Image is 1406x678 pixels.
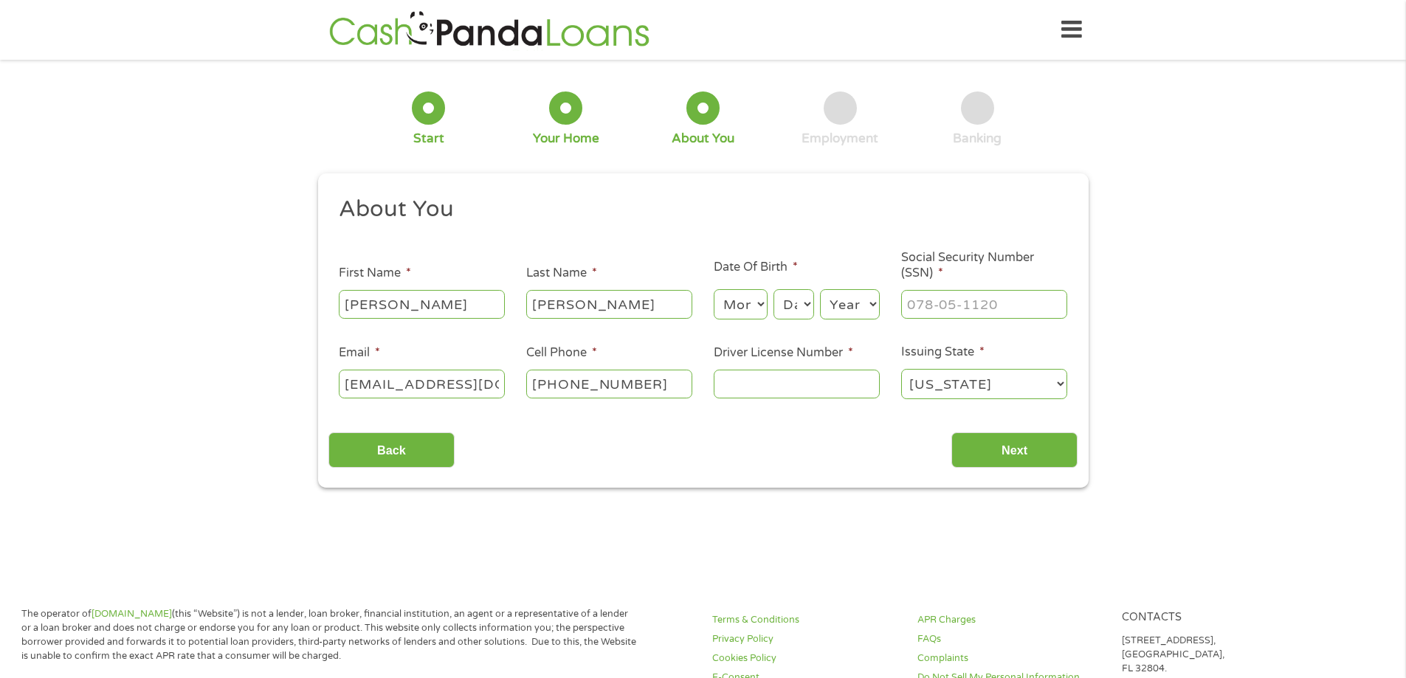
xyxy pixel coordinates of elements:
[92,608,172,620] a: [DOMAIN_NAME]
[953,131,1002,147] div: Banking
[951,432,1078,468] input: Next
[526,290,692,318] input: Smith
[533,131,599,147] div: Your Home
[339,345,380,361] label: Email
[917,613,1105,627] a: APR Charges
[339,290,505,318] input: John
[339,195,1056,224] h2: About You
[917,632,1105,646] a: FAQs
[712,651,900,665] a: Cookies Policy
[917,651,1105,665] a: Complaints
[712,632,900,646] a: Privacy Policy
[526,345,597,361] label: Cell Phone
[901,250,1067,281] label: Social Security Number (SSN)
[21,607,637,663] p: The operator of (this “Website”) is not a lender, loan broker, financial institution, an agent or...
[1122,611,1309,625] h4: Contacts
[901,290,1067,318] input: 078-05-1120
[901,345,985,360] label: Issuing State
[802,131,878,147] div: Employment
[526,266,597,281] label: Last Name
[714,345,853,361] label: Driver License Number
[714,260,798,275] label: Date Of Birth
[339,266,411,281] label: First Name
[328,432,455,468] input: Back
[712,613,900,627] a: Terms & Conditions
[672,131,734,147] div: About You
[413,131,444,147] div: Start
[339,370,505,398] input: john@gmail.com
[526,370,692,398] input: (541) 754-3010
[1122,634,1309,676] p: [STREET_ADDRESS], [GEOGRAPHIC_DATA], FL 32804.
[325,9,654,51] img: GetLoanNow Logo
